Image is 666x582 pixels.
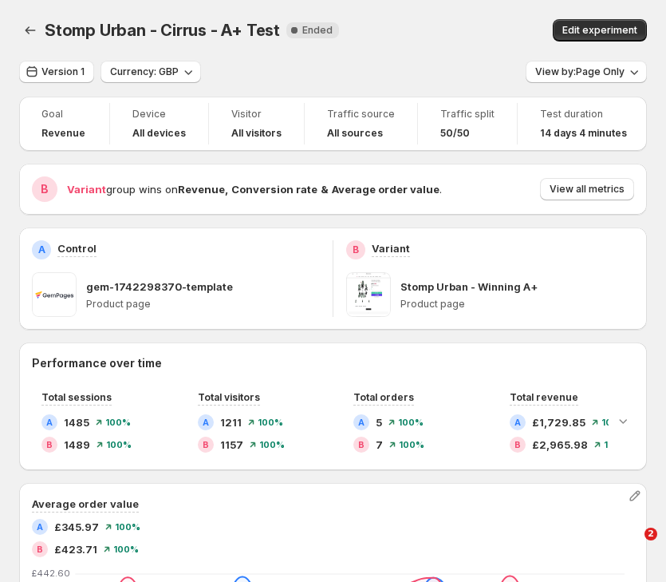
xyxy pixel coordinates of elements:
[54,541,97,557] span: £423.71
[86,298,320,311] p: Product page
[321,183,329,196] strong: &
[64,414,89,430] span: 1485
[110,65,179,78] span: Currency: GBP
[440,108,495,121] span: Traffic split
[553,19,647,42] button: Edit experiment
[46,418,53,427] h2: A
[37,544,43,554] h2: B
[231,108,282,121] span: Visitor
[327,108,395,121] span: Traffic source
[32,355,634,371] h2: Performance over time
[540,127,627,140] span: 14 days 4 minutes
[106,440,132,449] span: 100 %
[332,183,439,196] strong: Average order value
[198,391,260,403] span: Total visitors
[220,414,242,430] span: 1211
[535,65,625,78] span: View by: Page Only
[532,414,585,430] span: £1,729.85
[132,106,186,141] a: DeviceAll devices
[346,272,391,317] img: Stomp Urban - Winning A+
[32,272,77,317] img: gem-1742298370-template
[19,61,94,83] button: Version 1
[526,61,647,83] button: View by:Page Only
[41,127,85,140] span: Revenue
[32,496,139,512] h3: Average order value
[398,418,424,427] span: 100 %
[540,178,634,200] button: View all metrics
[353,243,359,256] h2: B
[203,418,209,427] h2: A
[100,61,201,83] button: Currency: GBP
[41,108,87,121] span: Goal
[258,418,283,427] span: 100 %
[67,183,106,196] span: Variant
[178,183,225,196] strong: Revenue
[400,279,538,295] p: Stomp Urban - Winning A+
[38,243,45,256] h2: A
[32,568,70,579] text: £442.60
[45,21,280,40] span: Stomp Urban - Cirrus - A+ Test
[372,240,410,256] p: Variant
[64,437,90,453] span: 1489
[327,127,383,140] h4: All sources
[132,108,186,121] span: Device
[400,298,634,311] p: Product page
[601,418,627,427] span: 100 %
[644,528,657,540] span: 2
[231,106,282,141] a: VisitorAll visitors
[115,522,140,532] span: 100 %
[113,544,139,554] span: 100 %
[54,519,99,535] span: £345.97
[41,65,85,78] span: Version 1
[612,528,650,566] iframe: Intercom live chat
[132,127,186,140] h4: All devices
[57,240,97,256] p: Control
[604,440,629,449] span: 100 %
[41,391,112,403] span: Total sessions
[532,437,588,453] span: £2,965.98
[510,391,578,403] span: Total revenue
[41,106,87,141] a: GoalRevenue
[105,418,131,427] span: 100 %
[19,19,41,42] button: Back
[514,418,521,427] h2: A
[540,108,627,121] span: Test duration
[440,106,495,141] a: Traffic split50/50
[203,440,209,449] h2: B
[41,181,49,197] h2: B
[231,183,317,196] strong: Conversion rate
[376,414,382,430] span: 5
[67,183,442,196] span: group wins on .
[399,440,424,449] span: 100 %
[540,106,627,141] a: Test duration14 days 4 minutes
[220,437,243,453] span: 1157
[259,440,285,449] span: 100 %
[376,437,383,453] span: 7
[612,410,634,432] button: Expand chart
[562,24,637,37] span: Edit experiment
[353,391,414,403] span: Total orders
[358,440,365,449] h2: B
[231,127,282,140] h4: All visitors
[327,106,395,141] a: Traffic sourceAll sources
[440,127,470,140] span: 50/50
[225,183,228,196] strong: ,
[358,418,365,427] h2: A
[550,183,625,196] span: View all metrics
[302,24,333,37] span: Ended
[46,440,53,449] h2: B
[86,279,233,295] p: gem-1742298370-template
[514,440,521,449] h2: B
[37,522,43,532] h2: A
